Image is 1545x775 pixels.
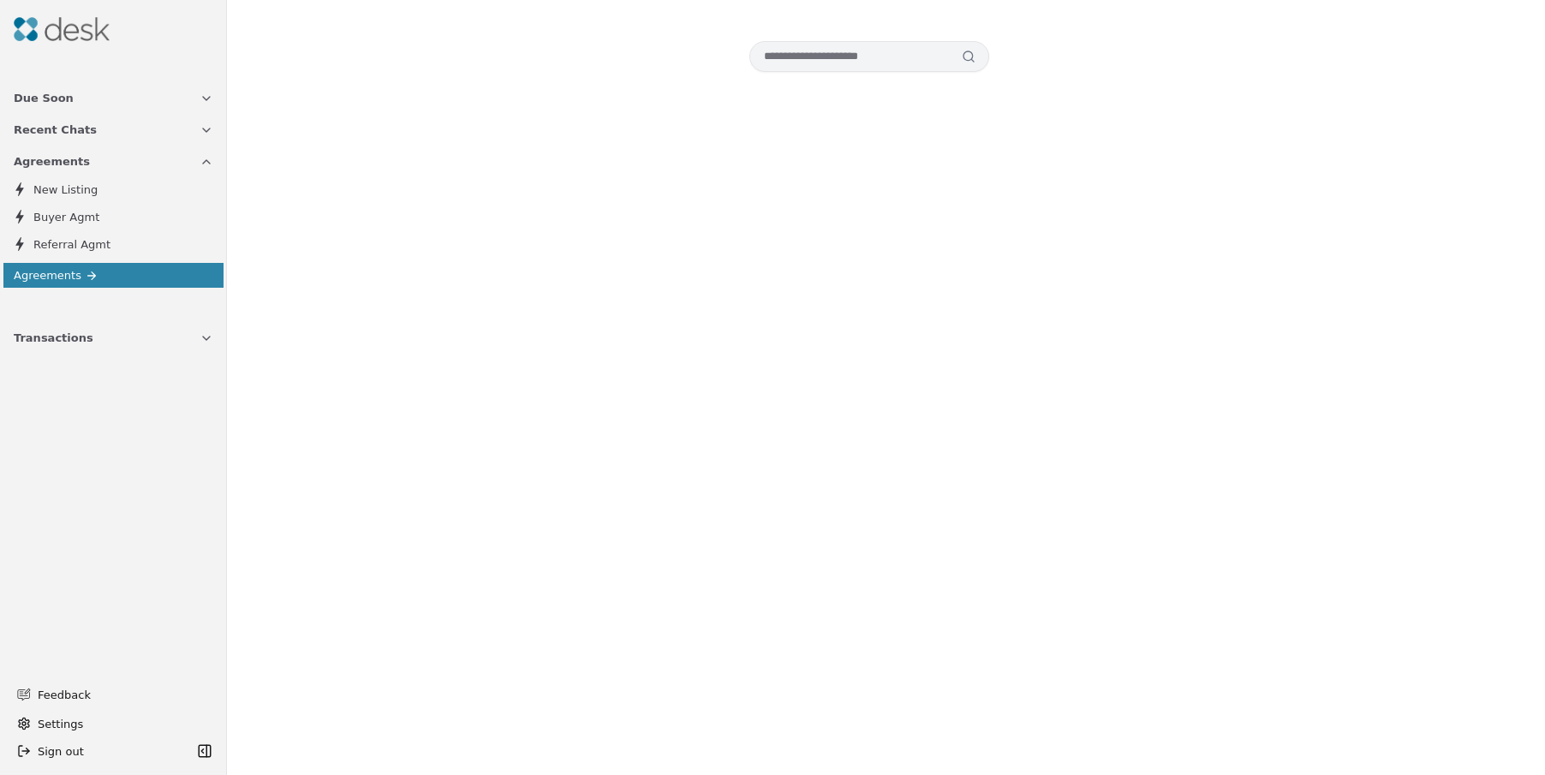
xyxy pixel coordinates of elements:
[38,686,203,704] span: Feedback
[10,737,193,765] button: Sign out
[33,181,98,199] span: New Listing
[3,146,224,177] button: Agreements
[33,235,110,253] span: Referral Agmt
[3,263,224,288] a: Agreements
[3,82,224,114] button: Due Soon
[38,715,83,733] span: Settings
[14,152,90,170] span: Agreements
[10,710,217,737] button: Settings
[14,266,81,284] span: Agreements
[3,114,224,146] button: Recent Chats
[14,89,74,107] span: Due Soon
[14,121,97,139] span: Recent Chats
[38,742,84,760] span: Sign out
[14,329,93,347] span: Transactions
[7,679,213,710] button: Feedback
[33,208,99,226] span: Buyer Agmt
[14,17,110,41] img: Desk
[3,322,224,354] button: Transactions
